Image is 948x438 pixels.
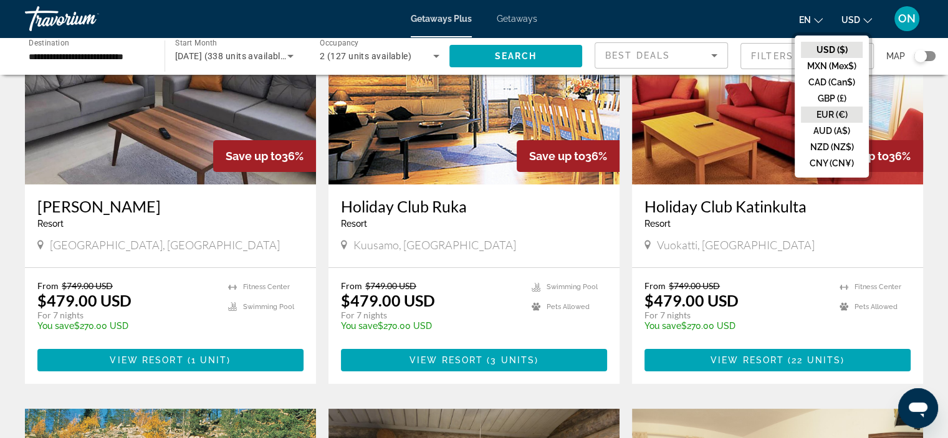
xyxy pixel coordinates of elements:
[226,150,282,163] span: Save up to
[29,38,69,47] span: Destination
[175,39,217,47] span: Start Month
[855,283,901,291] span: Fitness Center
[411,14,472,24] a: Getaways Plus
[792,355,841,365] span: 22 units
[62,280,113,291] span: $749.00 USD
[341,280,362,291] span: From
[801,139,863,155] button: NZD (NZ$)
[341,310,519,321] p: For 7 nights
[50,238,280,252] span: [GEOGRAPHIC_DATA], [GEOGRAPHIC_DATA]
[801,58,863,74] button: MXN (Mex$)
[320,51,411,61] span: 2 (127 units available)
[341,291,435,310] p: $479.00 USD
[841,15,860,25] span: USD
[243,283,290,291] span: Fitness Center
[37,219,64,229] span: Resort
[644,349,911,371] button: View Resort(22 units)
[353,238,516,252] span: Kuusamo, [GEOGRAPHIC_DATA]
[37,349,304,371] button: View Resort(1 unit)
[497,14,537,24] a: Getaways
[517,140,620,172] div: 36%
[784,355,845,365] span: ( )
[841,11,872,29] button: Change currency
[799,15,811,25] span: en
[25,2,150,35] a: Travorium
[37,321,74,331] span: You save
[801,90,863,107] button: GBP (£)
[547,303,590,311] span: Pets Allowed
[801,74,863,90] button: CAD (Can$)
[191,355,227,365] span: 1 unit
[320,39,359,47] span: Occupancy
[37,291,132,310] p: $479.00 USD
[898,12,916,25] span: ON
[801,123,863,139] button: AUD (A$)
[37,197,304,216] a: [PERSON_NAME]
[605,48,717,63] mat-select: Sort by
[341,321,378,331] span: You save
[341,219,367,229] span: Resort
[855,303,898,311] span: Pets Allowed
[547,283,598,291] span: Swimming Pool
[184,355,231,365] span: ( )
[740,42,874,70] button: Filter
[657,238,815,252] span: Vuokatti, [GEOGRAPHIC_DATA]
[37,321,216,331] p: $270.00 USD
[644,291,739,310] p: $479.00 USD
[898,388,938,428] iframe: Button to launch messaging window
[483,355,539,365] span: ( )
[886,47,905,65] span: Map
[644,219,671,229] span: Resort
[365,280,416,291] span: $749.00 USD
[110,355,183,365] span: View Resort
[799,11,823,29] button: Change language
[801,107,863,123] button: EUR (€)
[213,140,316,172] div: 36%
[644,310,827,321] p: For 7 nights
[891,6,923,32] button: User Menu
[341,321,519,331] p: $270.00 USD
[711,355,784,365] span: View Resort
[341,349,607,371] button: View Resort(3 units)
[37,280,59,291] span: From
[341,197,607,216] a: Holiday Club Ruka
[529,150,585,163] span: Save up to
[494,51,537,61] span: Search
[175,51,289,61] span: [DATE] (338 units available)
[409,355,483,365] span: View Resort
[449,45,583,67] button: Search
[669,280,720,291] span: $749.00 USD
[605,50,670,60] span: Best Deals
[37,310,216,321] p: For 7 nights
[644,321,827,331] p: $270.00 USD
[801,155,863,171] button: CNY (CN¥)
[644,280,666,291] span: From
[243,303,294,311] span: Swimming Pool
[644,197,911,216] a: Holiday Club Katinkulta
[801,42,863,58] button: USD ($)
[644,321,681,331] span: You save
[491,355,535,365] span: 3 units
